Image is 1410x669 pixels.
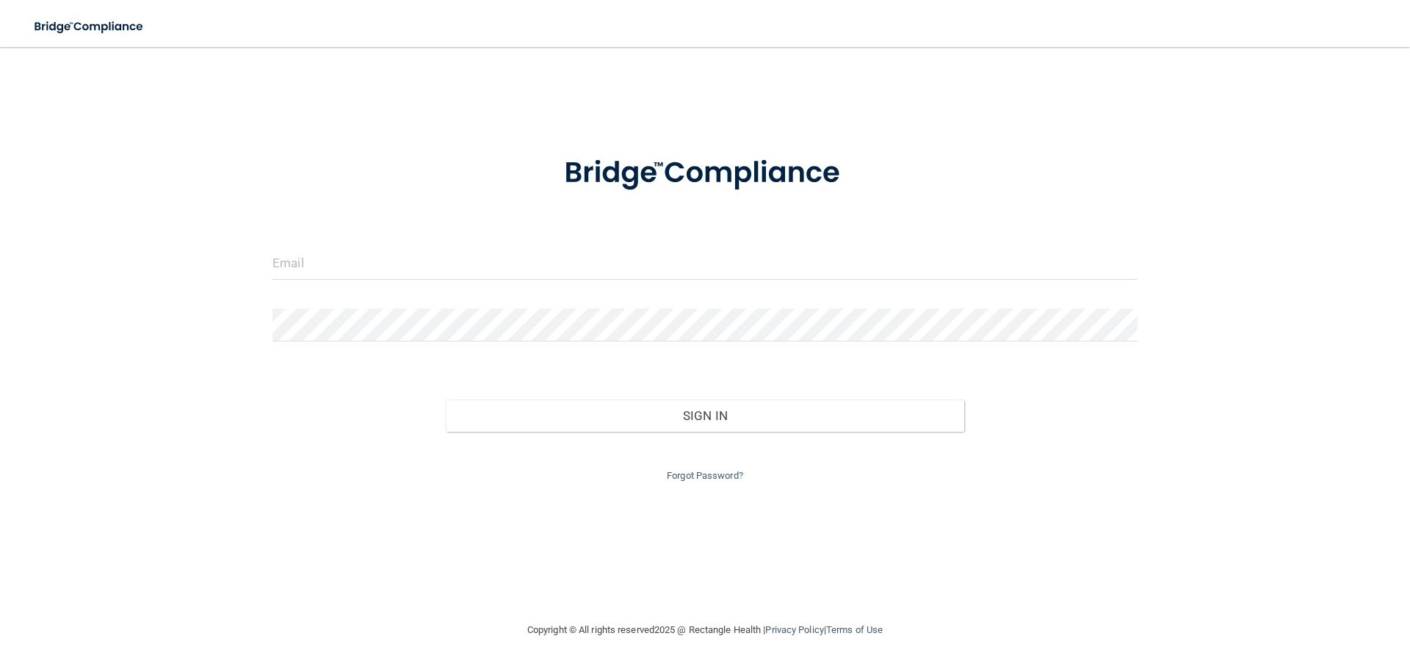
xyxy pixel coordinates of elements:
[1156,565,1392,623] iframe: Drift Widget Chat Controller
[446,399,965,432] button: Sign In
[826,624,883,635] a: Terms of Use
[272,247,1138,280] input: Email
[22,12,157,42] img: bridge_compliance_login_screen.278c3ca4.svg
[667,470,743,481] a: Forgot Password?
[437,607,973,654] div: Copyright © All rights reserved 2025 @ Rectangle Health | |
[534,135,876,211] img: bridge_compliance_login_screen.278c3ca4.svg
[765,624,823,635] a: Privacy Policy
